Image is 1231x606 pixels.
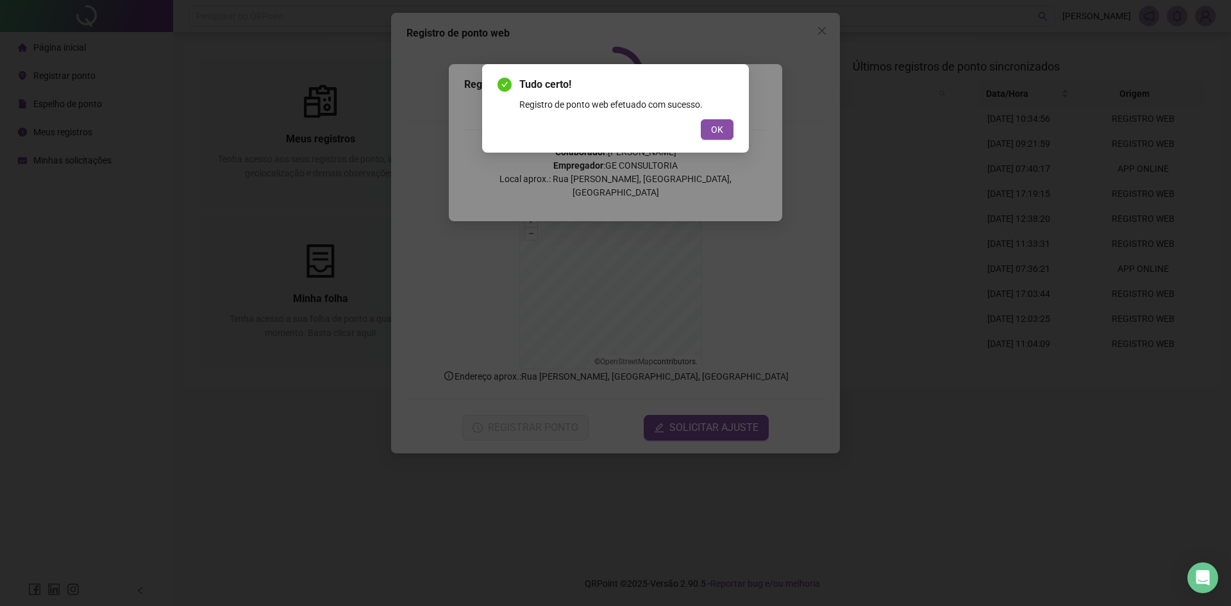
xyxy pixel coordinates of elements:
[1187,562,1218,593] div: Open Intercom Messenger
[701,119,733,140] button: OK
[498,78,512,92] span: check-circle
[711,122,723,137] span: OK
[519,97,733,112] div: Registro de ponto web efetuado com sucesso.
[519,77,733,92] span: Tudo certo!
